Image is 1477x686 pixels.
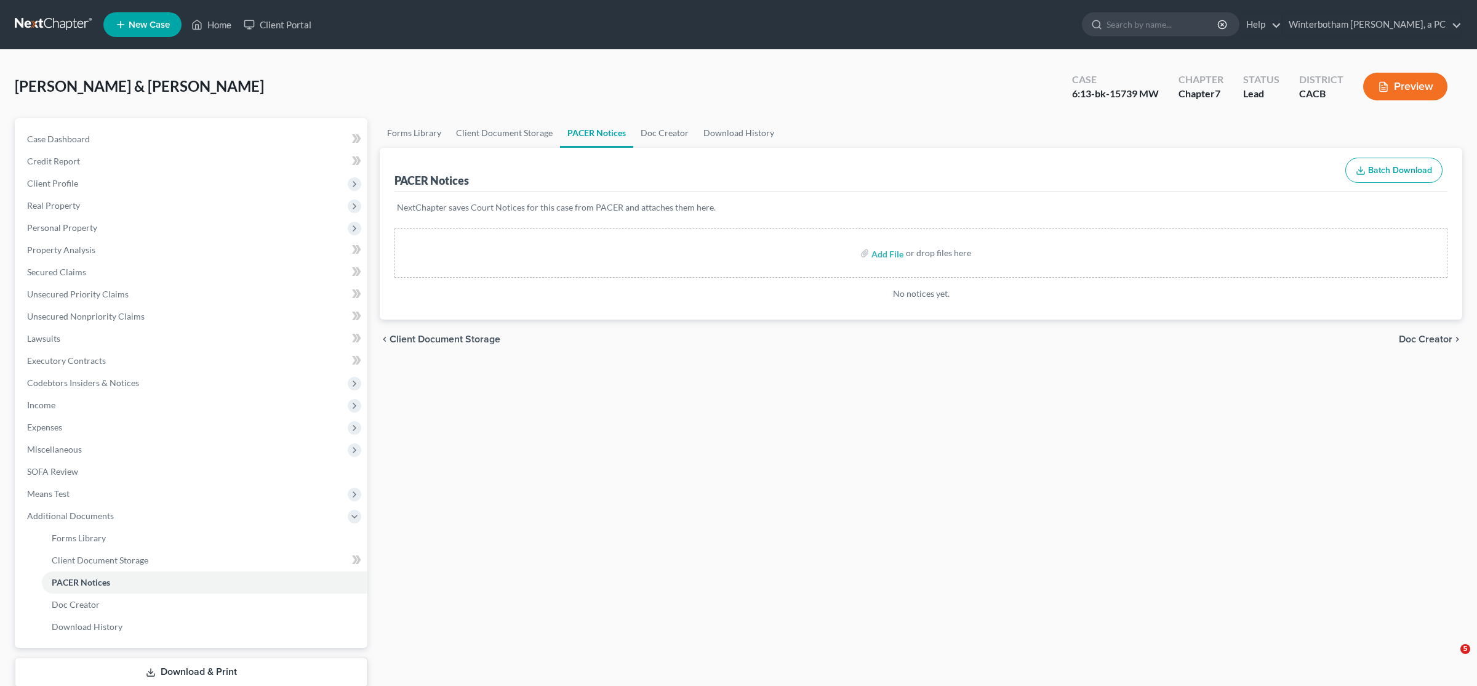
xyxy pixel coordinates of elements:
span: [PERSON_NAME] & [PERSON_NAME] [15,77,264,95]
button: Doc Creator chevron_right [1399,334,1462,344]
a: Doc Creator [42,594,367,616]
span: Expenses [27,422,62,432]
span: Batch Download [1368,165,1432,176]
a: Executory Contracts [17,350,367,372]
span: Case Dashboard [27,134,90,144]
span: Executory Contracts [27,355,106,366]
button: chevron_left Client Document Storage [380,334,500,344]
a: Forms Library [380,118,449,148]
button: Batch Download [1345,158,1443,184]
a: Unsecured Nonpriority Claims [17,305,367,328]
span: Client Document Storage [52,555,148,565]
a: Client Document Storage [42,549,367,571]
i: chevron_left [380,334,390,344]
span: Miscellaneous [27,444,82,454]
a: Client Portal [238,14,318,36]
a: Forms Library [42,527,367,549]
span: SOFA Review [27,466,78,477]
a: PACER Notices [42,571,367,594]
button: Preview [1363,73,1447,100]
span: Lawsuits [27,333,60,344]
p: No notices yet. [394,288,1447,300]
a: Doc Creator [633,118,696,148]
span: Credit Report [27,156,80,166]
div: CACB [1299,87,1343,101]
a: Secured Claims [17,261,367,283]
div: Lead [1243,87,1279,101]
span: Download History [52,621,122,632]
span: Codebtors Insiders & Notices [27,377,139,388]
a: Client Document Storage [449,118,560,148]
span: New Case [129,20,170,30]
span: Personal Property [27,222,97,233]
a: Download History [42,616,367,638]
div: District [1299,73,1343,87]
input: Search by name... [1107,13,1219,36]
span: Means Test [27,488,70,499]
span: Doc Creator [52,599,100,610]
span: Property Analysis [27,244,95,255]
span: Client Profile [27,178,78,188]
a: PACER Notices [560,118,633,148]
a: Help [1240,14,1281,36]
a: Case Dashboard [17,128,367,150]
span: Real Property [27,200,80,211]
span: PACER Notices [52,577,110,587]
span: Secured Claims [27,267,86,277]
span: Additional Documents [27,510,114,521]
span: Unsecured Priority Claims [27,289,129,299]
a: Property Analysis [17,239,367,261]
a: SOFA Review [17,461,367,483]
div: Case [1072,73,1159,87]
a: Unsecured Priority Claims [17,283,367,305]
a: Winterbotham [PERSON_NAME], a PC [1283,14,1462,36]
a: Download History [696,118,782,148]
iframe: Intercom live chat [1435,644,1465,674]
div: Status [1243,73,1279,87]
a: Lawsuits [17,328,367,350]
div: PACER Notices [394,173,469,188]
span: Forms Library [52,533,106,543]
a: Home [185,14,238,36]
span: Income [27,400,55,410]
i: chevron_right [1452,334,1462,344]
span: 7 [1215,87,1220,99]
span: Unsecured Nonpriority Claims [27,311,145,321]
div: Chapter [1179,87,1223,101]
p: NextChapter saves Court Notices for this case from PACER and attaches them here. [397,201,1445,214]
div: Chapter [1179,73,1223,87]
span: Client Document Storage [390,334,500,344]
div: 6:13-bk-15739 MW [1072,87,1159,101]
span: Doc Creator [1399,334,1452,344]
span: 5 [1460,644,1470,654]
div: or drop files here [906,247,971,259]
a: Credit Report [17,150,367,172]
